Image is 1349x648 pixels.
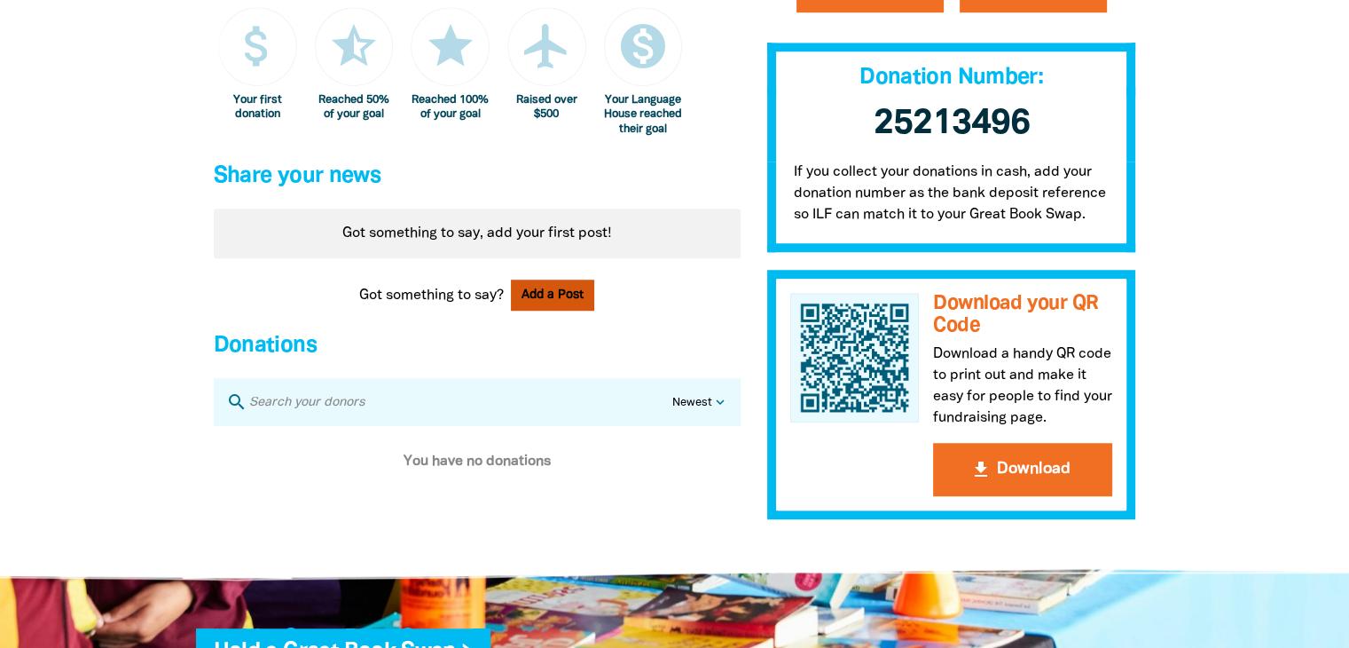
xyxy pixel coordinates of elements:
[520,20,573,73] i: airplanemode_active
[214,426,741,497] div: Paginated content
[933,293,1112,336] h3: Download your QR Code
[507,93,586,122] div: Raised over $500
[218,93,297,122] div: Your first donation
[424,20,477,73] i: star
[214,209,741,258] div: Paginated content
[359,285,504,306] span: Got something to say?
[214,336,317,356] span: Donations
[767,162,1136,252] p: If you collect your donations in cash, add your donation number as the bank deposit reference so ...
[231,20,284,73] i: attach_money
[874,107,1030,140] span: 25213496
[214,209,741,258] div: Got something to say, add your first post!
[511,280,594,311] button: Add a Post
[315,93,394,122] div: Reached 50% of your goal
[933,443,1112,496] button: get_appDownload
[859,67,1043,88] span: Donation Number:
[411,93,490,122] div: Reached 100% of your goal
[604,93,683,138] div: Your Language House reached their goal
[214,159,741,194] h4: Share your news
[970,459,992,480] i: get_app
[327,20,380,73] i: star_half
[247,391,672,414] input: Search your donors
[214,426,741,497] div: You have no donations
[226,391,247,413] i: search
[616,20,670,73] i: monetization_on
